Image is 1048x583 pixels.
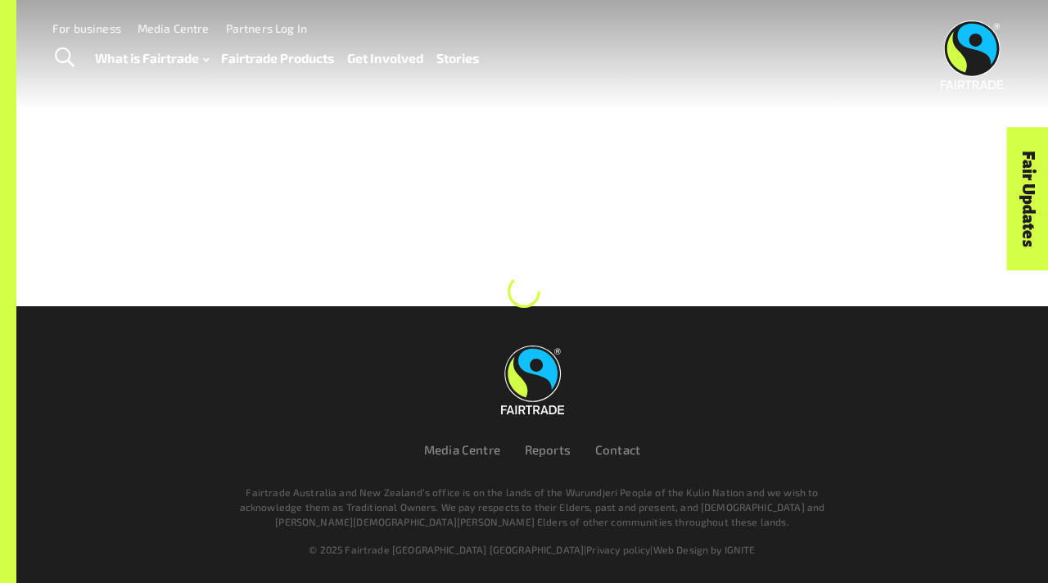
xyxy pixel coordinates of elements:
img: Fairtrade Australia New Zealand logo [501,346,564,414]
a: Partners Log In [226,21,307,35]
a: Contact [595,442,640,457]
a: What is Fairtrade [95,47,209,70]
span: © 2025 Fairtrade [GEOGRAPHIC_DATA] [GEOGRAPHIC_DATA] [309,544,584,555]
a: Media Centre [138,21,210,35]
a: Reports [525,442,571,457]
a: For business [52,21,121,35]
div: | | [84,542,981,557]
a: Fairtrade Products [221,47,334,70]
img: Fairtrade Australia New Zealand logo [941,20,1004,89]
a: Toggle Search [44,38,84,79]
p: Fairtrade Australia and New Zealand’s office is on the lands of the Wurundjeri People of the Kuli... [236,485,829,529]
a: Get Involved [347,47,423,70]
a: Media Centre [424,442,500,457]
a: Web Design by IGNITE [653,544,756,555]
a: Stories [436,47,479,70]
a: Privacy policy [586,544,650,555]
